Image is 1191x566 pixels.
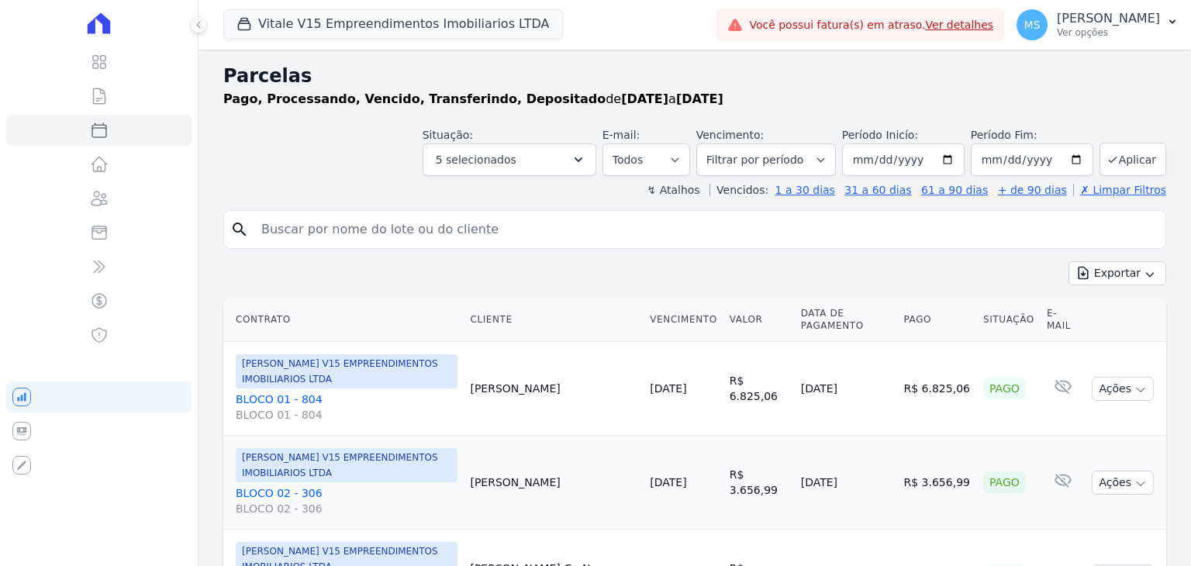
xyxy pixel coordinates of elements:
[236,448,457,482] span: [PERSON_NAME] V15 EMPREENDIMENTOS IMOBILIARIOS LTDA
[1004,3,1191,47] button: MS [PERSON_NAME] Ver opções
[1057,11,1160,26] p: [PERSON_NAME]
[926,19,994,31] a: Ver detalhes
[749,17,993,33] span: Você possui fatura(s) em atraso.
[1092,471,1154,495] button: Ações
[1024,19,1041,30] span: MS
[423,129,473,141] label: Situação:
[464,342,644,436] td: [PERSON_NAME]
[1092,377,1154,401] button: Ações
[723,298,795,342] th: Valor
[795,436,898,530] td: [DATE]
[676,91,723,106] strong: [DATE]
[236,501,457,516] span: BLOCO 02 - 306
[1057,26,1160,39] p: Ver opções
[971,127,1093,143] label: Período Fim:
[898,342,977,436] td: R$ 6.825,06
[252,214,1159,245] input: Buscar por nome do lote ou do cliente
[983,471,1026,493] div: Pago
[602,129,640,141] label: E-mail:
[423,143,596,176] button: 5 selecionados
[983,378,1026,399] div: Pago
[236,354,457,388] span: [PERSON_NAME] V15 EMPREENDIMENTOS IMOBILIARIOS LTDA
[898,298,977,342] th: Pago
[1100,143,1166,176] button: Aplicar
[842,129,918,141] label: Período Inicío:
[998,184,1067,196] a: + de 90 dias
[921,184,988,196] a: 61 a 90 dias
[223,9,563,39] button: Vitale V15 Empreendimentos Imobiliarios LTDA
[696,129,764,141] label: Vencimento:
[236,392,457,423] a: BLOCO 01 - 804BLOCO 01 - 804
[223,62,1166,90] h2: Parcelas
[464,436,644,530] td: [PERSON_NAME]
[775,184,835,196] a: 1 a 30 dias
[709,184,768,196] label: Vencidos:
[1068,261,1166,285] button: Exportar
[223,90,723,109] p: de a
[1073,184,1166,196] a: ✗ Limpar Filtros
[621,91,668,106] strong: [DATE]
[236,407,457,423] span: BLOCO 01 - 804
[977,298,1041,342] th: Situação
[223,298,464,342] th: Contrato
[436,150,516,169] span: 5 selecionados
[795,298,898,342] th: Data de Pagamento
[898,436,977,530] td: R$ 3.656,99
[644,298,723,342] th: Vencimento
[230,220,249,239] i: search
[650,476,686,488] a: [DATE]
[223,91,606,106] strong: Pago, Processando, Vencido, Transferindo, Depositado
[795,342,898,436] td: [DATE]
[647,184,699,196] label: ↯ Atalhos
[236,485,457,516] a: BLOCO 02 - 306BLOCO 02 - 306
[650,382,686,395] a: [DATE]
[723,342,795,436] td: R$ 6.825,06
[844,184,911,196] a: 31 a 60 dias
[723,436,795,530] td: R$ 3.656,99
[1041,298,1086,342] th: E-mail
